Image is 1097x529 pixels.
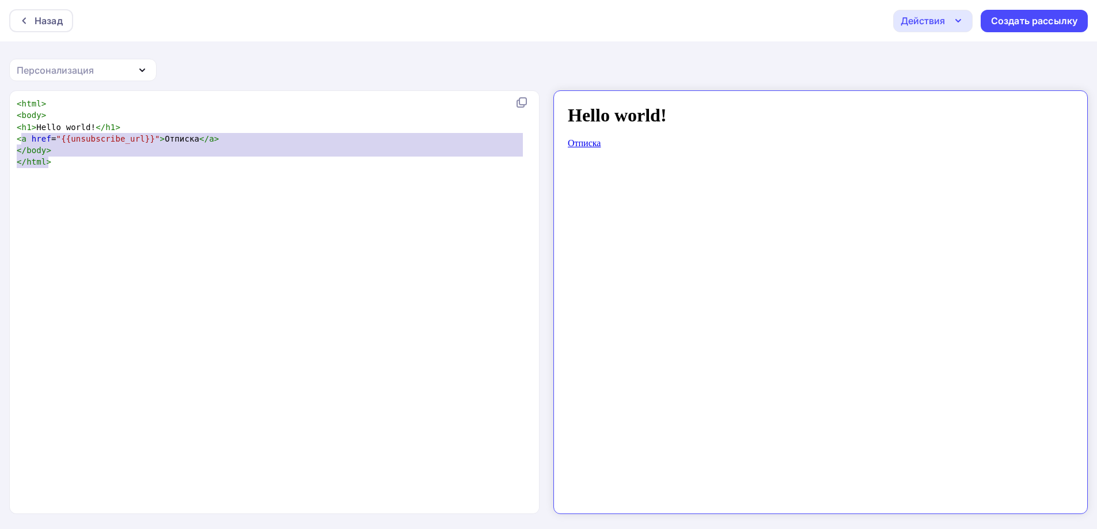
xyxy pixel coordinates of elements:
[991,14,1077,28] div: Создать рассылку
[17,134,219,143] span: = Отписка
[32,123,37,132] span: >
[105,123,115,132] span: h1
[17,111,22,120] span: <
[160,134,165,143] span: >
[17,63,94,77] div: Персонализация
[22,111,41,120] span: body
[35,14,63,28] div: Назад
[214,134,219,143] span: >
[46,157,51,166] span: >
[199,134,209,143] span: </
[26,146,46,155] span: body
[17,134,22,143] span: <
[26,157,46,166] span: html
[41,111,47,120] span: >
[46,146,51,155] span: >
[56,134,160,143] span: "{{unsubscribe_url}}"
[22,123,32,132] span: h1
[22,134,27,143] span: a
[209,134,214,143] span: a
[22,99,41,108] span: html
[17,157,26,166] span: </
[901,14,945,28] div: Действия
[96,123,105,132] span: </
[5,38,37,48] a: Отписка
[17,146,26,155] span: </
[41,99,47,108] span: >
[17,123,22,132] span: <
[115,123,120,132] span: >
[9,59,157,81] button: Персонализация
[5,5,511,26] h1: Hello world!
[32,134,51,143] span: href
[893,10,973,32] button: Действия
[17,123,120,132] span: Hello world!
[17,99,22,108] span: <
